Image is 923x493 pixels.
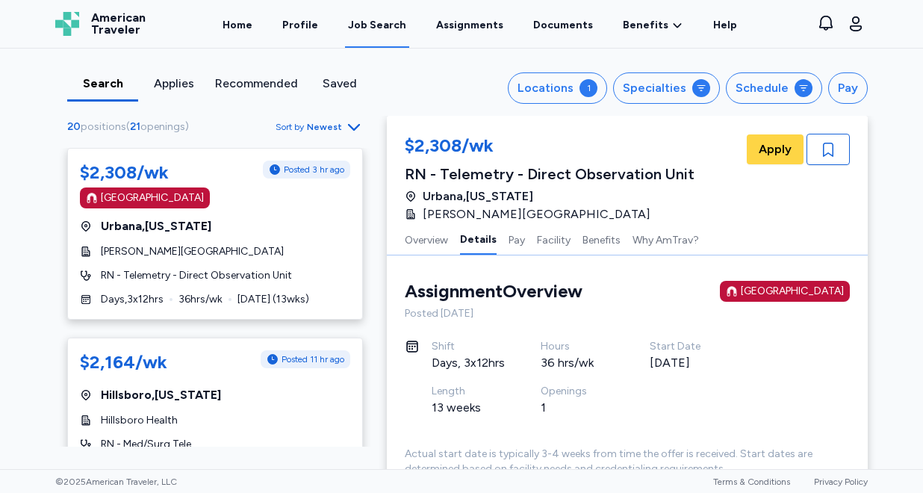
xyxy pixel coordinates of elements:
[67,120,195,134] div: ( )
[623,18,683,33] a: Benefits
[67,120,81,133] span: 20
[282,353,344,365] span: Posted 11 hr ago
[423,205,650,223] span: [PERSON_NAME][GEOGRAPHIC_DATA]
[613,72,720,104] button: Specialties
[215,75,298,93] div: Recommended
[537,223,571,255] button: Facility
[55,476,177,488] span: © 2025 American Traveler, LLC
[747,134,804,164] button: Apply
[276,121,304,133] span: Sort by
[582,223,621,255] button: Benefits
[310,75,369,93] div: Saved
[101,217,211,235] span: Urbana , [US_STATE]
[405,279,582,303] div: Assignment Overview
[650,354,723,372] div: [DATE]
[405,447,850,477] div: Actual start date is typically 3-4 weeks from time the offer is received. Start dates are determi...
[55,12,79,36] img: Logo
[130,120,140,133] span: 21
[432,339,505,354] div: Shift
[432,384,505,399] div: Length
[759,140,792,158] span: Apply
[348,18,406,33] div: Job Search
[423,187,533,205] span: Urbana , [US_STATE]
[828,72,868,104] button: Pay
[101,386,221,404] span: Hillsboro , [US_STATE]
[237,292,309,307] span: [DATE] ( 13 wks)
[284,164,344,176] span: Posted 3 hr ago
[73,75,132,93] div: Search
[101,437,191,452] span: RN - Med/Surg Tele
[405,223,448,255] button: Overview
[405,164,694,185] div: RN - Telemetry - Direct Observation Unit
[80,161,169,185] div: $2,308/wk
[579,79,597,97] div: 1
[405,134,694,161] div: $2,308/wk
[140,120,185,133] span: openings
[633,223,699,255] button: Why AmTrav?
[91,12,146,36] span: American Traveler
[345,1,409,48] a: Job Search
[736,79,789,97] div: Schedule
[460,223,497,255] button: Details
[276,118,363,136] button: Sort byNewest
[623,79,686,97] div: Specialties
[726,72,822,104] button: Schedule
[541,354,614,372] div: 36 hrs/wk
[101,292,164,307] span: Days , 3 x 12 hrs
[101,268,292,283] span: RN - Telemetry - Direct Observation Unit
[741,284,844,299] div: [GEOGRAPHIC_DATA]
[650,339,723,354] div: Start Date
[508,72,607,104] button: Locations1
[405,306,850,321] div: Posted [DATE]
[623,18,668,33] span: Benefits
[541,399,614,417] div: 1
[80,350,167,374] div: $2,164/wk
[713,477,790,487] a: Terms & Conditions
[101,190,204,205] div: [GEOGRAPHIC_DATA]
[144,75,203,93] div: Applies
[432,354,505,372] div: Days, 3x12hrs
[814,477,868,487] a: Privacy Policy
[307,121,342,133] span: Newest
[81,120,126,133] span: positions
[838,79,858,97] div: Pay
[518,79,574,97] div: Locations
[541,339,614,354] div: Hours
[178,292,223,307] span: 36 hrs/wk
[432,399,505,417] div: 13 weeks
[541,384,614,399] div: Openings
[101,413,178,428] span: Hillsboro Health
[509,223,525,255] button: Pay
[101,244,284,259] span: [PERSON_NAME][GEOGRAPHIC_DATA]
